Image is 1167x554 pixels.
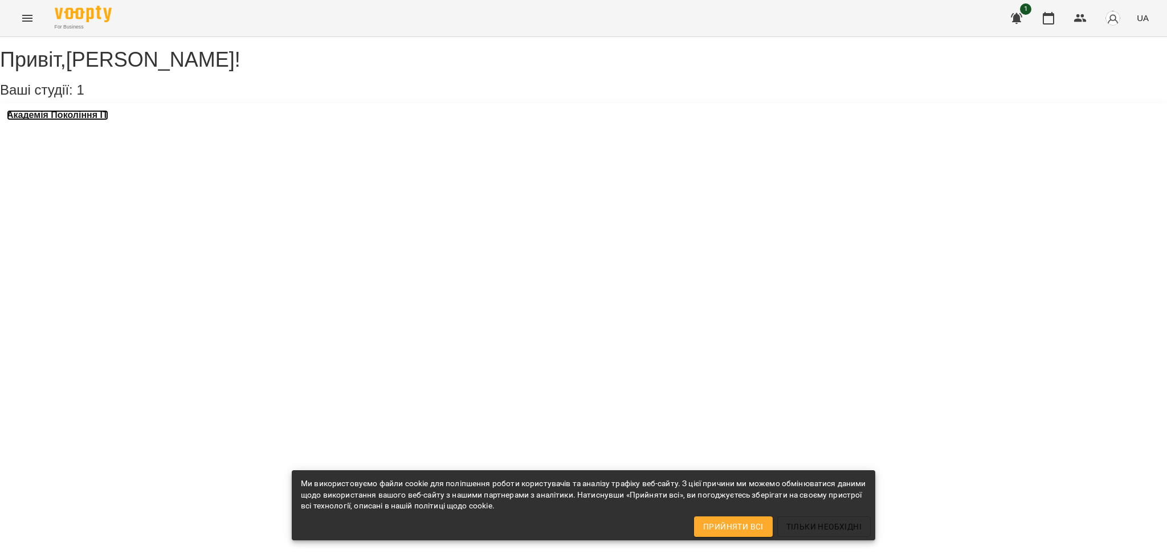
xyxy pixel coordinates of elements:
a: Академія Покоління ІТ [7,110,108,120]
img: Voopty Logo [55,6,112,22]
span: 1 [76,82,84,97]
button: Menu [14,5,41,32]
span: 1 [1020,3,1031,15]
span: For Business [55,23,112,31]
span: UA [1137,12,1149,24]
button: UA [1132,7,1153,28]
img: avatar_s.png [1105,10,1121,26]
